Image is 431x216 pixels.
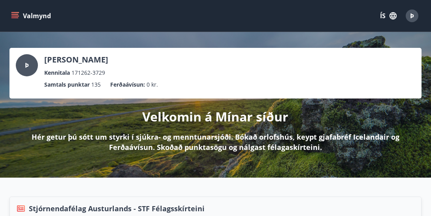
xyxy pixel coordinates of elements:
[29,203,205,214] span: Stjórnendafélag Austurlands - STF Félagsskírteini
[403,6,422,25] button: Þ
[91,80,101,89] span: 135
[410,11,414,20] span: Þ
[376,9,401,23] button: ÍS
[22,132,409,152] p: Hér getur þú sótt um styrki í sjúkra- og menntunarsjóði. Bókað orlofshús, keypt gjafabréf Iceland...
[44,80,90,89] p: Samtals punktar
[9,9,54,23] button: matseðill
[25,61,29,70] span: Þ
[44,54,108,65] p: [PERSON_NAME]
[380,11,386,20] font: ÍS
[72,68,105,77] span: 171262-3729
[23,11,51,20] font: Valmynd
[143,108,289,125] p: Velkomin á Mínar síður
[147,80,158,89] span: 0 kr.
[44,68,70,77] p: Kennitala
[110,80,145,89] p: Ferðaávísun :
